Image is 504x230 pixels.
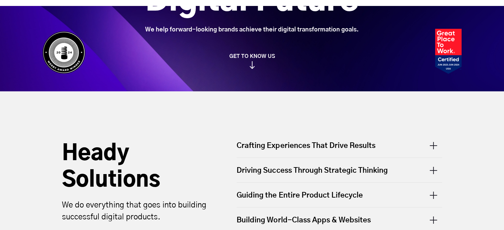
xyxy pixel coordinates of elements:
img: Heady_WebbyAward_Winner-4 [42,31,85,74]
p: We do everything that goes into building successful digital products. [62,199,211,223]
div: Crafting Experiences That Drive Results [237,141,442,158]
img: Heady_2023_Certification_Badge [435,29,462,74]
div: Driving Success Through Strategic Thinking [237,158,442,182]
div: We help forward-looking brands achieve their digital transformation goals. [77,26,427,33]
a: GET TO KNOW US [39,53,465,69]
img: arrow_down [250,61,255,69]
h2: Heady Solutions [62,141,211,194]
div: Guiding the Entire Product Lifecycle [237,183,442,207]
